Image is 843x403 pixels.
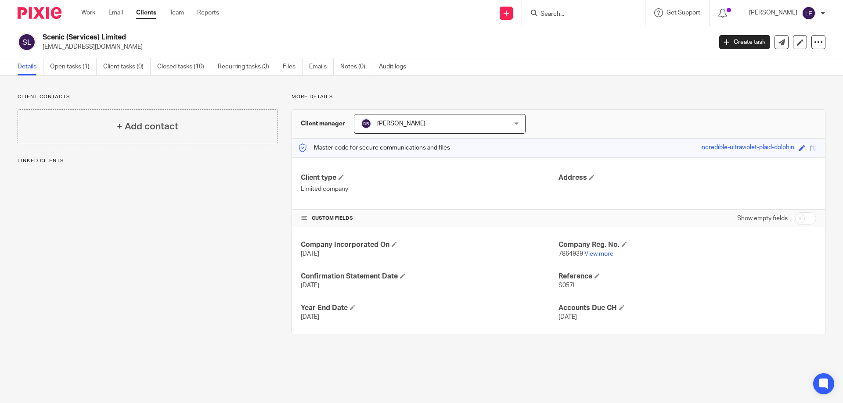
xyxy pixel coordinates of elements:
span: [DATE] [301,314,319,320]
a: Notes (0) [340,58,372,75]
h4: Reference [558,272,816,281]
h4: Year End Date [301,303,558,313]
a: Client tasks (0) [103,58,151,75]
span: [DATE] [558,314,577,320]
span: [PERSON_NAME] [377,121,425,127]
p: Limited company [301,185,558,193]
p: [PERSON_NAME] [749,8,797,17]
h4: Company Incorporated On [301,240,558,250]
div: incredible-ultraviolet-plaid-dolphin [700,143,794,153]
h4: CUSTOM FIELDS [301,215,558,222]
p: Client contacts [18,93,278,100]
h4: Confirmation Statement Date [301,272,558,281]
p: Linked clients [18,157,278,164]
a: Recurring tasks (3) [218,58,276,75]
a: Team [169,8,184,17]
p: Master code for secure communications and files [299,143,450,152]
a: Reports [197,8,219,17]
h4: Client type [301,173,558,182]
a: Closed tasks (10) [157,58,211,75]
input: Search [540,11,619,18]
span: Get Support [666,10,700,16]
h4: Company Reg. No. [558,240,816,250]
a: Audit logs [379,58,413,75]
span: [DATE] [301,251,319,257]
img: svg%3E [18,33,36,51]
img: Pixie [18,7,61,19]
h2: Scenic (Services) Limited [43,33,573,42]
label: Show empty fields [737,214,788,223]
a: Emails [309,58,334,75]
h4: Address [558,173,816,182]
img: svg%3E [361,118,371,129]
a: Create task [719,35,770,49]
a: Files [283,58,303,75]
h4: Accounts Due CH [558,303,816,313]
span: [DATE] [301,282,319,289]
span: S057L [558,282,576,289]
p: [EMAIL_ADDRESS][DOMAIN_NAME] [43,43,706,51]
a: Work [81,8,95,17]
h4: + Add contact [117,120,178,133]
a: Details [18,58,43,75]
a: Clients [136,8,156,17]
a: Email [108,8,123,17]
a: Open tasks (1) [50,58,97,75]
span: 7864939 [558,251,583,257]
a: View more [584,251,613,257]
p: More details [292,93,825,100]
img: svg%3E [802,6,816,20]
h3: Client manager [301,119,345,128]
